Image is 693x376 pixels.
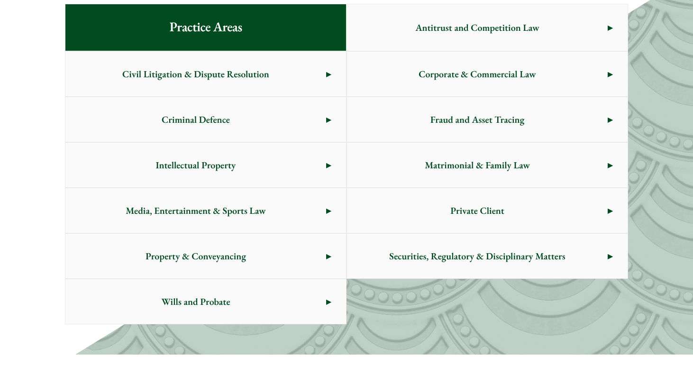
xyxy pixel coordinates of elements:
a: Property & Conveyancing [65,234,346,278]
span: Private Client [347,188,608,233]
a: Wills and Probate [65,279,346,324]
a: Fraud and Asset Tracing [347,97,628,142]
a: Corporate & Commercial Law [347,52,628,96]
span: Securities, Regulatory & Disciplinary Matters [347,234,608,278]
a: Antitrust and Competition Law [347,4,628,51]
span: Property & Conveyancing [65,234,326,278]
span: Media, Entertainment & Sports Law [65,188,326,233]
span: Corporate & Commercial Law [347,52,608,96]
span: Fraud and Asset Tracing [347,97,608,142]
span: Matrimonial & Family Law [347,143,608,187]
span: Wills and Probate [65,279,326,324]
a: Criminal Defence [65,97,346,142]
span: Antitrust and Competition Law [347,5,608,50]
span: Civil Litigation & Dispute Resolution [65,52,326,96]
a: Securities, Regulatory & Disciplinary Matters [347,234,628,278]
a: Matrimonial & Family Law [347,143,628,187]
a: Media, Entertainment & Sports Law [65,188,346,233]
a: Private Client [347,188,628,233]
span: Criminal Defence [65,97,326,142]
span: Intellectual Property [65,143,326,187]
a: Intellectual Property [65,143,346,187]
a: Civil Litigation & Dispute Resolution [65,52,346,96]
span: Practice Areas [154,4,257,51]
